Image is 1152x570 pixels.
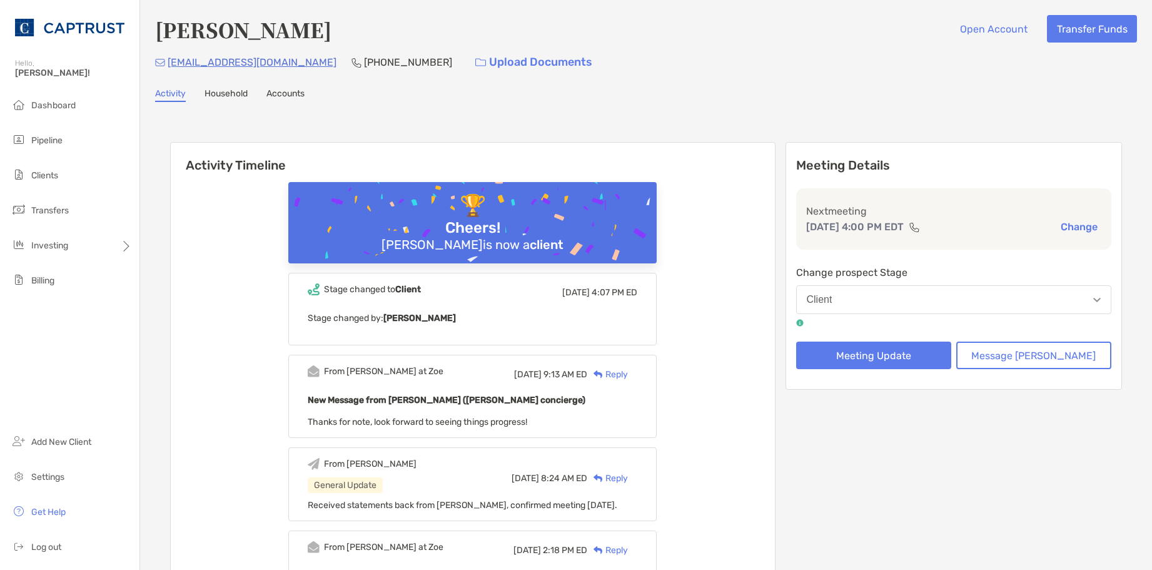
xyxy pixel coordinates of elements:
a: Activity [155,88,186,102]
div: Reply [587,544,628,557]
img: Reply icon [594,546,603,554]
img: pipeline icon [11,132,26,147]
p: Meeting Details [796,158,1112,173]
span: [DATE] [513,545,541,556]
div: From [PERSON_NAME] [324,459,417,469]
button: Transfer Funds [1047,15,1137,43]
span: Log out [31,542,61,552]
span: 8:24 AM ED [541,473,587,484]
img: Event icon [308,541,320,553]
img: Confetti [288,182,657,290]
a: Upload Documents [467,49,600,76]
img: Open dropdown arrow [1093,298,1101,302]
h4: [PERSON_NAME] [155,15,331,44]
div: Reply [587,472,628,485]
img: add_new_client icon [11,434,26,449]
span: [PERSON_NAME]! [15,68,132,78]
span: [DATE] [562,287,590,298]
img: logout icon [11,539,26,554]
div: General Update [308,477,383,493]
span: Transfers [31,205,69,216]
button: Change [1057,220,1101,233]
img: transfers icon [11,202,26,217]
span: Get Help [31,507,66,517]
img: investing icon [11,237,26,252]
button: Meeting Update [796,342,951,369]
div: Stage changed to [324,284,421,295]
p: Stage changed by: [308,310,637,326]
img: dashboard icon [11,97,26,112]
img: communication type [909,222,920,232]
img: billing icon [11,272,26,287]
a: Accounts [266,88,305,102]
span: Clients [31,170,58,181]
img: Event icon [308,365,320,377]
div: From [PERSON_NAME] at Zoe [324,366,443,377]
a: Household [205,88,248,102]
span: Settings [31,472,64,482]
div: [PERSON_NAME] is now a [376,237,568,252]
p: [DATE] 4:00 PM EDT [806,219,904,235]
div: From [PERSON_NAME] at Zoe [324,542,443,552]
img: button icon [475,58,486,67]
p: [PHONE_NUMBER] [364,54,452,70]
div: Reply [587,368,628,381]
img: tooltip [796,319,804,327]
img: Reply icon [594,370,603,379]
span: 4:07 PM ED [592,287,637,298]
img: CAPTRUST Logo [15,5,124,50]
img: Reply icon [594,474,603,482]
span: Billing [31,275,54,286]
div: Client [807,294,832,305]
img: settings icon [11,469,26,484]
p: [EMAIL_ADDRESS][DOMAIN_NAME] [168,54,336,70]
button: Message [PERSON_NAME] [956,342,1111,369]
span: [DATE] [512,473,539,484]
p: Change prospect Stage [796,265,1112,280]
img: get-help icon [11,504,26,519]
b: [PERSON_NAME] [383,313,456,323]
h6: Activity Timeline [171,143,775,173]
img: Phone Icon [351,58,361,68]
span: Investing [31,240,68,251]
span: Add New Client [31,437,91,447]
b: New Message from [PERSON_NAME] ([PERSON_NAME] concierge) [308,395,585,405]
span: 2:18 PM ED [543,545,587,556]
div: Cheers! [440,219,505,237]
span: Pipeline [31,135,63,146]
button: Open Account [950,15,1037,43]
img: Event icon [308,283,320,295]
span: 9:13 AM ED [543,369,587,380]
span: [DATE] [514,369,542,380]
p: Next meeting [806,203,1102,219]
div: 🏆 [455,193,491,219]
img: Email Icon [155,59,165,66]
img: clients icon [11,167,26,182]
span: Dashboard [31,100,76,111]
button: Client [796,285,1112,314]
b: Client [395,284,421,295]
b: client [530,237,563,252]
span: Received statements back from [PERSON_NAME], confirmed meeting [DATE]. [308,500,617,511]
img: Event icon [308,458,320,470]
span: Thanks for note, look forward to seeing things progress! [308,417,527,427]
